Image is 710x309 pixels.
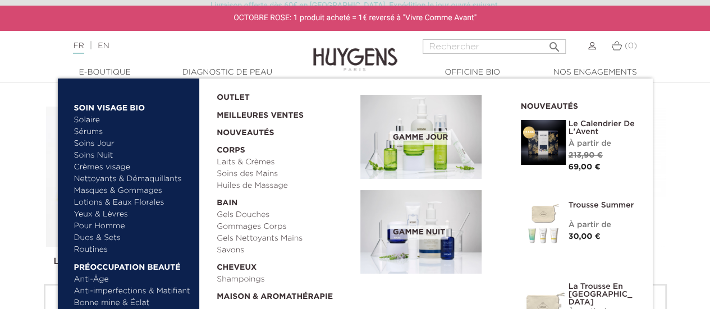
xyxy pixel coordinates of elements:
a: Sérums [74,126,191,138]
a: Yeux & Lèvres [74,209,191,220]
img: Trousse Summer [521,201,566,246]
a: Préoccupation beauté [74,256,191,274]
a: Nouveautés [217,122,352,139]
a: Pour Homme [74,220,191,232]
a: Gels Douches [217,209,352,221]
a: Gommages Corps [217,221,352,233]
img: Le Calendrier de L'Avent [521,120,566,165]
div: À partir de [569,138,636,150]
a: Soins Jour [74,138,191,150]
span: Gamme jour [390,131,451,145]
a: Gels Nettoyants Mains [217,233,352,245]
img: Huygens [313,30,397,73]
input: Rechercher [423,39,566,54]
a: Bonne mine & Éclat [74,297,191,309]
a: Huiles de Massage [217,180,352,192]
a: Soins des Mains [217,168,352,180]
span: 69,00 € [569,163,601,171]
a: Le Concentré Hyaluronique [54,257,177,266]
a: Trousse Summer [569,201,636,209]
a: Nettoyants & Démaquillants [74,173,191,185]
h2: Meilleures ventes [44,77,667,98]
a: Anti-imperfections & Matifiant [74,285,191,297]
a: Soins Nuit [74,150,181,162]
a: Laits & Crèmes [217,156,352,168]
a: Corps [217,139,352,156]
img: routine_nuit_banner.jpg [360,190,482,274]
a: Bain [217,192,352,209]
span: Gamme nuit [390,225,448,239]
a: Gamme nuit [360,190,504,274]
a: Routines [74,244,191,256]
a: Gamme jour [360,95,504,179]
a: Le Calendrier de L'Avent [569,120,636,136]
a: E-Boutique [49,67,161,79]
a: Nos engagements [539,67,651,79]
a: FR [73,42,84,54]
img: Le Concentré Hyaluronique [46,107,186,247]
a: Meilleures Ventes [217,104,342,122]
span: (0) [625,42,637,50]
a: Duos & Sets [74,232,191,244]
a: EN [98,42,109,50]
a: Masques & Gommages [74,185,191,197]
img: routine_jour_banner.jpg [360,95,482,179]
div: | [67,39,287,53]
a: Savons [217,245,352,256]
a: Lotions & Eaux Florales [74,197,191,209]
i:  [548,37,561,50]
a: Shampoings [217,274,352,285]
button:  [544,36,565,51]
div: À partir de [569,219,636,231]
a: La Trousse en [GEOGRAPHIC_DATA] [569,283,636,306]
span: 30,00 € [569,233,601,241]
a: Anti-Âge [74,274,191,285]
a: Cheveux [217,256,352,274]
a: Soin Visage Bio [74,96,191,114]
span: 213,90 € [569,151,603,159]
a: Solaire [74,114,191,126]
h2: Nouveautés [521,98,636,112]
a: OUTLET [217,86,342,104]
a: Diagnostic de peau [171,67,283,79]
a: Crèmes visage [74,162,191,173]
a: Officine Bio [416,67,529,79]
a: Maison & Aromathérapie [217,285,352,303]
